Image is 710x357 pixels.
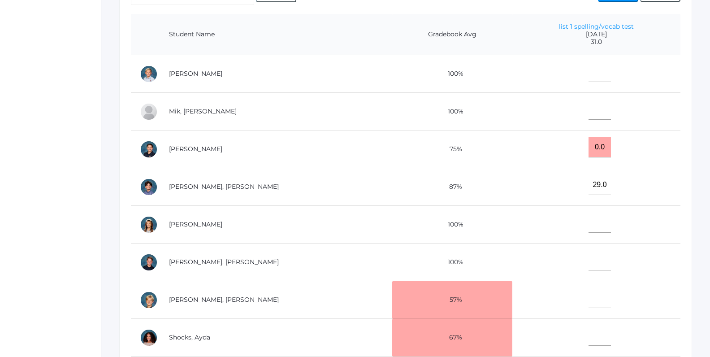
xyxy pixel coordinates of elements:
td: 100% [392,93,512,131]
div: Hudson Purser [140,178,158,196]
a: [PERSON_NAME] [169,70,222,78]
a: [PERSON_NAME] [169,220,222,228]
th: Gradebook Avg [392,14,512,55]
a: [PERSON_NAME], [PERSON_NAME] [169,258,279,266]
td: 75% [392,131,512,168]
div: Hadley Mik [140,103,158,121]
div: Ryder Roberts [140,253,158,271]
div: Aiden Oceguera [140,140,158,158]
td: 100% [392,206,512,244]
a: [PERSON_NAME], [PERSON_NAME] [169,296,279,304]
a: Shocks, Ayda [169,333,210,341]
div: Ayda Shocks [140,329,158,347]
a: [PERSON_NAME], [PERSON_NAME] [169,183,279,191]
td: 87% [392,168,512,206]
a: [PERSON_NAME] [169,145,222,153]
td: 57% [392,281,512,319]
a: list 1 spelling/vocab test [559,22,634,30]
td: 100% [392,244,512,281]
div: Peter Laubacher [140,65,158,83]
span: 31.0 [521,38,671,46]
span: [DATE] [521,30,671,38]
th: Student Name [160,14,392,55]
div: Levi Sergey [140,291,158,309]
td: 100% [392,55,512,93]
div: Reagan Reynolds [140,216,158,234]
a: Mik, [PERSON_NAME] [169,107,237,115]
td: 67% [392,319,512,357]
